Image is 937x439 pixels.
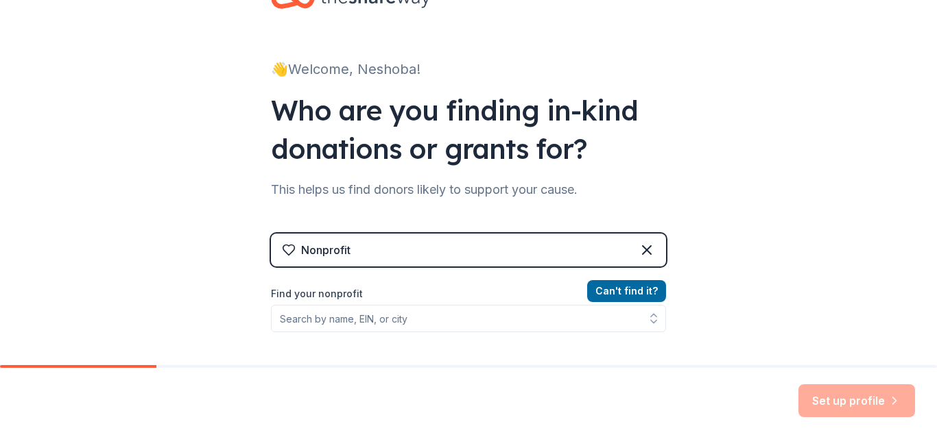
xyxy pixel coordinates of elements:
div: 👋 Welcome, Neshoba! [271,58,666,80]
button: Can't find it? [587,280,666,302]
div: This helps us find donors likely to support your cause. [271,179,666,201]
input: Search by name, EIN, or city [271,305,666,332]
div: Nonprofit [301,242,351,258]
div: Who are you finding in-kind donations or grants for? [271,91,666,168]
label: Find your nonprofit [271,286,666,302]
